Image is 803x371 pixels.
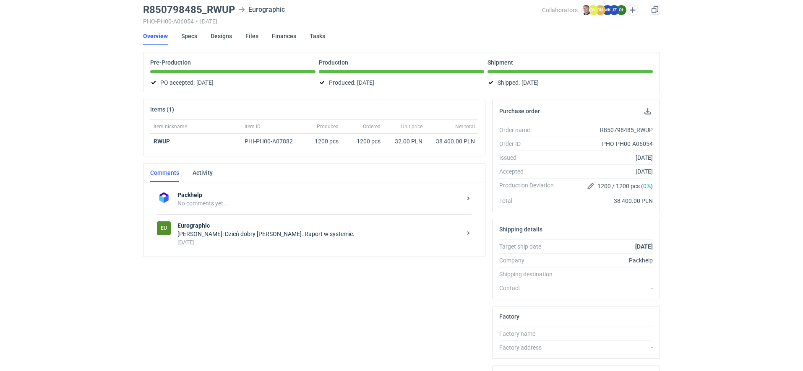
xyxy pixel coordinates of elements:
[635,243,653,250] strong: [DATE]
[177,199,461,208] div: No comments yet...
[429,137,475,145] div: 38 400.00 PLN
[499,329,561,338] div: Factory name
[319,78,484,88] div: Produced:
[304,134,342,149] div: 1200 pcs
[196,18,198,25] span: •
[154,123,187,130] span: Item nickname
[499,167,561,176] div: Accepted
[387,137,422,145] div: 32.00 PLN
[245,123,261,130] span: Item ID
[499,197,561,205] div: Total
[488,59,513,66] p: Shipment
[561,140,653,148] div: PHO-PH00-A06054
[157,221,171,235] figcaption: Eu
[342,134,384,149] div: 1200 pcs
[154,138,170,145] a: RWUP
[196,78,214,88] span: [DATE]
[561,256,653,265] div: Packhelp
[245,137,301,145] div: PHI-PH00-A07882
[193,163,213,182] a: Activity
[177,191,461,199] strong: Packhelp
[245,27,258,45] a: Files
[143,5,235,15] h3: R850798485_RWUP
[357,78,374,88] span: [DATE]
[177,221,461,230] strong: Eurographic
[310,27,325,45] a: Tasks
[150,106,174,113] h2: Items (1)
[561,167,653,176] div: [DATE]
[643,183,651,189] span: 0%
[499,226,542,233] h2: Shipping details
[181,27,197,45] a: Specs
[499,140,561,148] div: Order ID
[627,5,638,16] button: Edit collaborators
[561,284,653,292] div: -
[143,27,168,45] a: Overview
[157,191,171,205] img: Packhelp
[561,126,653,134] div: R850798485_RWUP
[588,5,598,15] figcaption: DK
[363,123,381,130] span: Ordered
[488,78,653,88] div: Shipped:
[595,5,605,15] figcaption: BN
[521,78,539,88] span: [DATE]
[561,153,653,162] div: [DATE]
[499,181,561,191] div: Production Deviation
[609,5,619,15] figcaption: JZ
[177,230,461,238] div: [PERSON_NAME]: Dzień dobry [PERSON_NAME]. Raport w systemie.
[143,18,542,25] div: PHO-PH00-A06054 [DATE]
[499,270,561,278] div: Shipping destination
[211,27,232,45] a: Designs
[150,59,191,66] p: Pre-Production
[499,126,561,134] div: Order name
[499,343,561,352] div: Factory address
[602,5,613,15] figcaption: MK
[157,221,171,235] div: Eurographic
[272,27,296,45] a: Finances
[499,153,561,162] div: Issued
[499,256,561,265] div: Company
[643,106,653,116] button: Download PO
[455,123,475,130] span: Net total
[499,284,561,292] div: Contact
[499,242,561,251] div: Target ship date
[499,108,540,114] h2: Purchase order
[616,5,626,15] figcaption: OŁ
[499,313,519,320] h2: Factory
[597,182,653,190] span: 1200 / 1200 pcs ( )
[542,7,578,13] span: Collaborators
[561,343,653,352] div: -
[581,5,591,15] img: Maciej Sikora
[319,59,348,66] p: Production
[561,329,653,338] div: -
[650,5,660,15] a: Duplicate
[561,197,653,205] div: 38 400.00 PLN
[150,163,179,182] a: Comments
[401,123,422,130] span: Unit price
[238,5,285,15] div: Eurographic
[317,123,339,130] span: Produced
[586,181,596,191] button: Edit production Deviation
[150,78,315,88] div: PO accepted:
[177,238,461,246] div: [DATE]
